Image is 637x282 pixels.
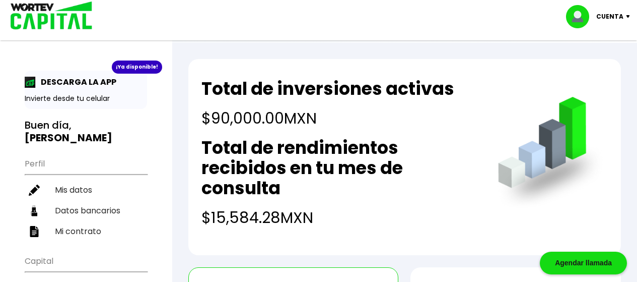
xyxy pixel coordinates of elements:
img: grafica.516fef24.png [493,97,608,211]
p: DESCARGA LA APP [36,76,116,88]
img: editar-icon.952d3147.svg [29,185,40,196]
a: Datos bancarios [25,200,147,221]
a: Mi contrato [25,221,147,242]
h2: Total de rendimientos recibidos en tu mes de consulta [201,138,478,198]
h3: Buen día, [25,119,147,144]
p: Invierte desde tu celular [25,93,147,104]
img: profile-image [566,5,596,28]
img: app-icon [25,77,36,88]
a: Mis datos [25,180,147,200]
h2: Total de inversiones activas [201,79,454,99]
div: ¡Ya disponible! [112,61,162,74]
h4: $90,000.00 MXN [201,107,454,130]
b: [PERSON_NAME] [25,131,112,145]
p: Cuenta [596,9,623,24]
img: icon-down [623,15,637,18]
ul: Perfil [25,152,147,242]
h4: $15,584.28 MXN [201,206,478,229]
img: datos-icon.10cf9172.svg [29,205,40,216]
img: contrato-icon.f2db500c.svg [29,226,40,237]
div: Agendar llamada [540,252,627,274]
